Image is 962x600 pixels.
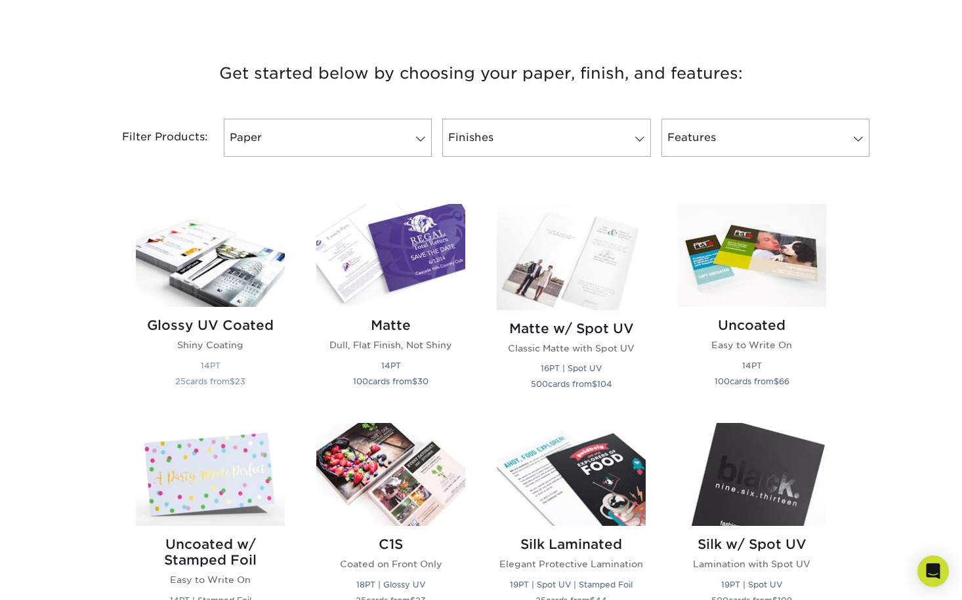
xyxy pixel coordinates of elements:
p: Dull, Flat Finish, Not Shiny [316,338,465,351]
div: Filter Products: [87,119,219,157]
h2: Glossy UV Coated [136,317,285,333]
h2: Silk Laminated [497,536,646,552]
small: 14PT [201,361,220,370]
a: Matte w/ Spot UV Postcards Matte w/ Spot UV Classic Matte with Spot UV 16PT | Spot UV 500cards fr... [497,204,646,407]
h2: C1S [316,536,465,552]
img: Matte Postcards [316,204,465,307]
p: Coated on Front Only [316,557,465,570]
div: Open Intercom Messenger [917,555,949,587]
h2: Silk w/ Spot UV [677,536,826,552]
span: $ [774,376,779,386]
span: $ [412,376,417,386]
span: 500 [531,379,548,389]
small: 19PT | Spot UV | Stamped Foil [510,580,633,590]
p: Lamination with Spot UV [677,557,826,570]
span: 25 [175,376,186,386]
p: Easy to Write On [677,338,826,351]
span: $ [592,379,597,389]
h2: Uncoated w/ Stamped Foil [136,536,285,568]
p: Elegant Protective Lamination [497,557,646,570]
p: Shiny Coating [136,338,285,351]
img: C1S Postcards [316,423,465,526]
span: 100 [353,376,368,386]
a: Matte Postcards Matte Dull, Flat Finish, Not Shiny 14PT 100cards from$30 [316,204,465,407]
small: cards from [715,376,789,386]
a: Uncoated Postcards Uncoated Easy to Write On 14PT 100cards from$66 [677,204,826,407]
img: Silk Laminated Postcards [497,423,646,526]
span: 30 [417,376,429,386]
img: Glossy UV Coated Postcards [136,204,285,307]
img: Matte w/ Spot UV Postcards [497,204,646,310]
h3: Get started below by choosing your paper, finish, and features: [97,44,865,103]
span: $ [230,376,235,386]
a: Paper [224,119,432,157]
a: Glossy UV Coated Postcards Glossy UV Coated Shiny Coating 14PT 25cards from$23 [136,204,285,407]
h2: Uncoated [677,317,826,333]
small: 19PT | Spot UV [721,580,782,590]
small: 18PT | Glossy UV [356,580,425,590]
small: 14PT [381,361,401,370]
a: Features [661,119,869,157]
span: 23 [235,376,245,386]
h2: Matte w/ Spot UV [497,321,646,336]
span: 100 [715,376,730,386]
iframe: Google Customer Reviews [3,560,112,595]
small: cards from [353,376,429,386]
img: Silk w/ Spot UV Postcards [677,423,826,526]
span: 104 [597,379,612,389]
img: Uncoated w/ Stamped Foil Postcards [136,423,285,526]
img: Uncoated Postcards [677,204,826,307]
p: Easy to Write On [136,573,285,586]
a: Finishes [442,119,650,157]
span: 66 [779,376,789,386]
small: cards from [531,379,612,389]
small: 14PT [742,361,762,370]
small: cards from [175,376,245,386]
p: Classic Matte with Spot UV [497,342,646,355]
small: 16PT | Spot UV [541,363,602,373]
h2: Matte [316,317,465,333]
